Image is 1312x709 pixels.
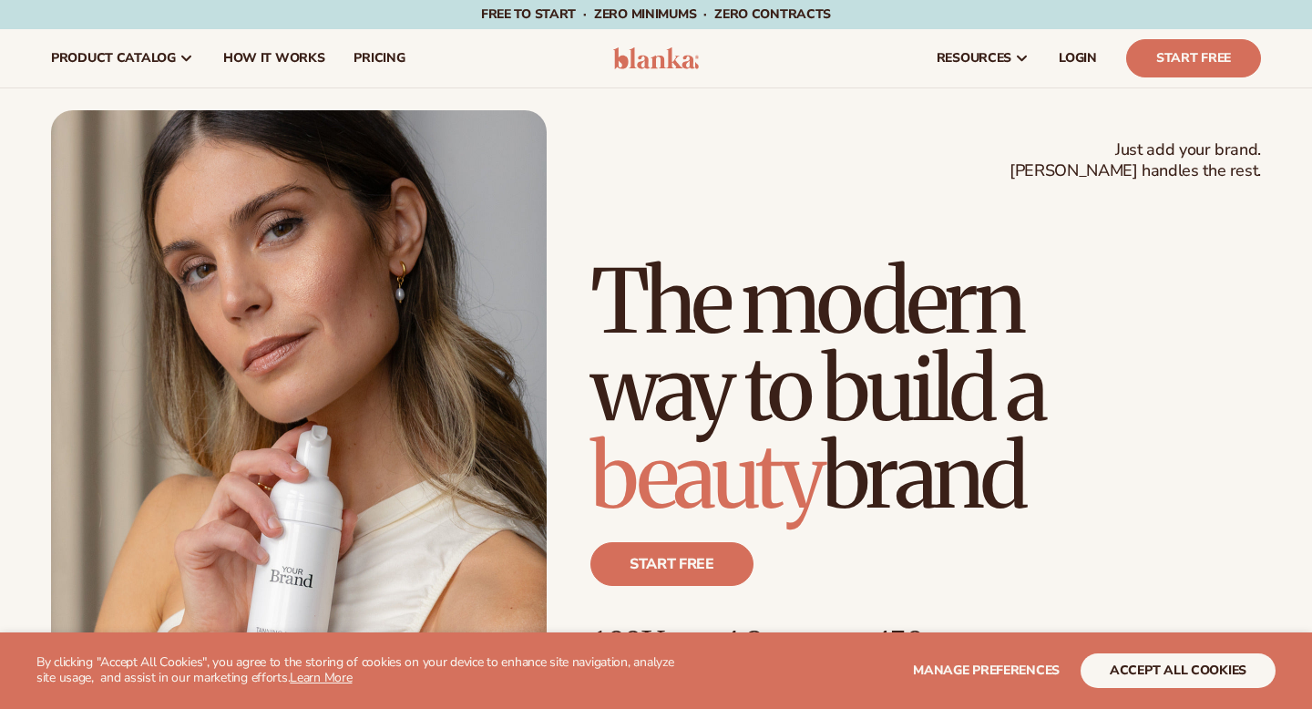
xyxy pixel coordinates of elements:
[290,669,352,686] a: Learn More
[913,662,1060,679] span: Manage preferences
[1010,139,1261,182] span: Just add your brand. [PERSON_NAME] handles the rest.
[1081,653,1276,688] button: accept all cookies
[36,29,209,87] a: product catalog
[339,29,419,87] a: pricing
[590,542,753,586] a: Start free
[36,655,685,686] p: By clicking "Accept All Cookies", you agree to the storing of cookies on your device to enhance s...
[590,422,822,531] span: beauty
[937,51,1011,66] span: resources
[354,51,405,66] span: pricing
[223,51,325,66] span: How It Works
[913,653,1060,688] button: Manage preferences
[1044,29,1112,87] a: LOGIN
[922,29,1044,87] a: resources
[613,47,700,69] img: logo
[209,29,340,87] a: How It Works
[1059,51,1097,66] span: LOGIN
[590,258,1261,520] h1: The modern way to build a brand
[721,622,835,663] p: 4.9
[590,622,684,663] p: 100K+
[872,622,1010,663] p: 450+
[481,5,831,23] span: Free to start · ZERO minimums · ZERO contracts
[1126,39,1261,77] a: Start Free
[51,51,176,66] span: product catalog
